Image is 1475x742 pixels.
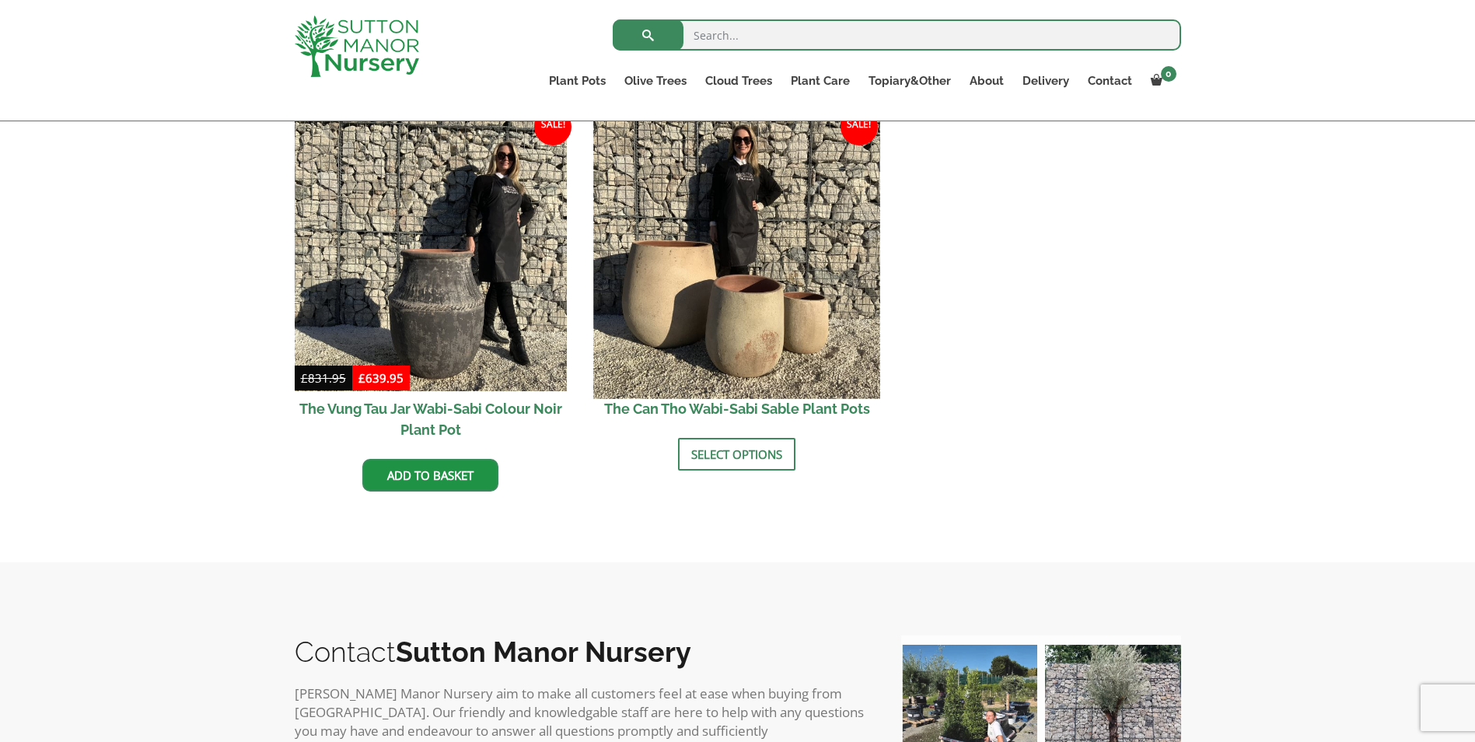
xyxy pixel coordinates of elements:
[362,459,498,492] a: Add to basket: “The Vung Tau Jar Wabi-Sabi Colour Noir Plant Pot”
[600,119,873,427] a: Sale! The Can Tho Wabi-Sabi Sable Plant Pots
[540,70,615,92] a: Plant Pots
[615,70,696,92] a: Olive Trees
[295,684,870,740] p: [PERSON_NAME] Manor Nursery aim to make all customers feel at ease when buying from [GEOGRAPHIC_D...
[301,370,346,386] bdi: 831.95
[678,438,795,471] a: Select options for “The Can Tho Wabi-Sabi Sable Plant Pots”
[594,112,880,398] img: The Can Tho Wabi-Sabi Sable Plant Pots
[295,635,870,668] h2: Contact
[1078,70,1141,92] a: Contact
[358,370,365,386] span: £
[696,70,781,92] a: Cloud Trees
[295,391,568,447] h2: The Vung Tau Jar Wabi-Sabi Colour Noir Plant Pot
[295,119,568,448] a: Sale! The Vung Tau Jar Wabi-Sabi Colour Noir Plant Pot
[781,70,859,92] a: Plant Care
[396,635,691,668] b: Sutton Manor Nursery
[1013,70,1078,92] a: Delivery
[600,391,873,426] h2: The Can Tho Wabi-Sabi Sable Plant Pots
[960,70,1013,92] a: About
[1161,66,1176,82] span: 0
[841,108,878,145] span: Sale!
[534,108,571,145] span: Sale!
[295,119,568,392] img: The Vung Tau Jar Wabi-Sabi Colour Noir Plant Pot
[859,70,960,92] a: Topiary&Other
[295,16,419,77] img: logo
[358,370,404,386] bdi: 639.95
[1141,70,1181,92] a: 0
[613,19,1181,51] input: Search...
[301,370,308,386] span: £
